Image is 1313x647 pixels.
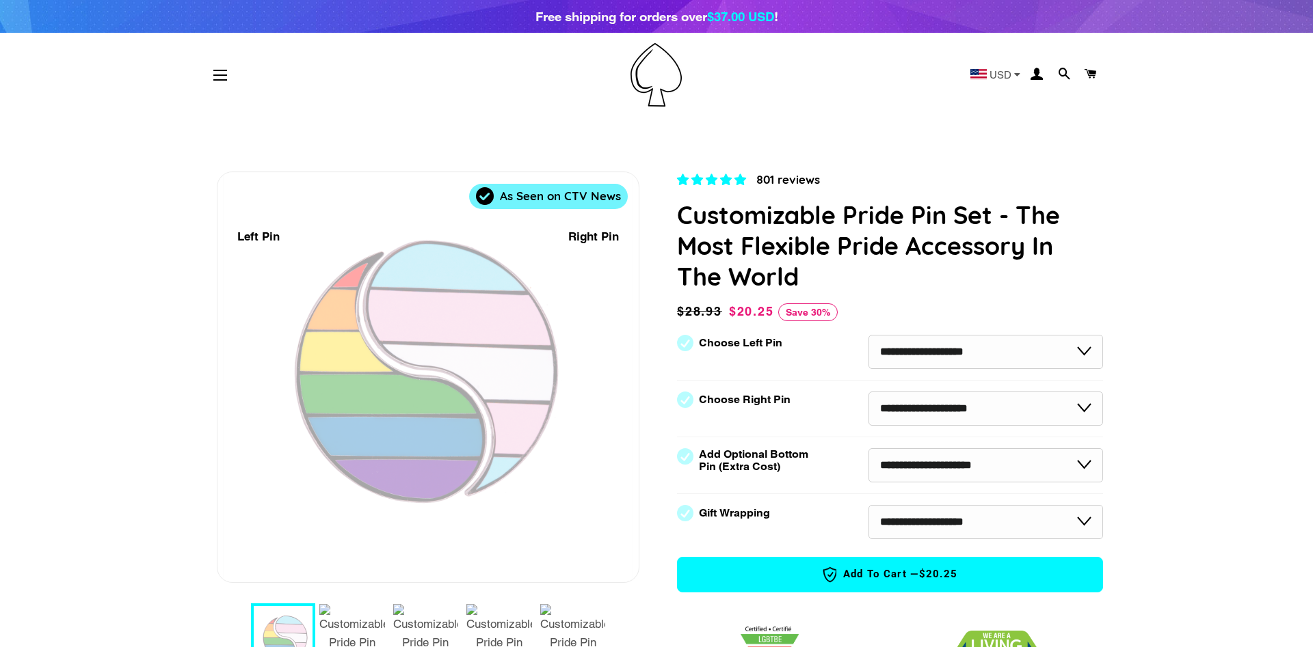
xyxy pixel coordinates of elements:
[698,566,1082,583] span: Add to Cart —
[756,172,820,187] span: 801 reviews
[677,199,1103,292] h1: Customizable Pride Pin Set - The Most Flexible Pride Accessory In The World
[535,7,778,26] div: Free shipping for orders over !
[699,448,814,473] label: Add Optional Bottom Pin (Extra Cost)
[677,302,726,321] span: $28.93
[677,557,1103,592] button: Add to Cart —$20.25
[631,43,682,107] img: Pin-Ace
[990,70,1011,80] span: USD
[568,228,619,246] div: Right Pin
[707,9,774,24] span: $37.00 USD
[699,337,782,349] label: Choose Left Pin
[729,304,774,318] span: $20.25
[677,173,750,187] span: 4.83 stars
[217,172,639,582] div: 1 / 9
[778,303,838,321] span: Save 30%
[919,567,958,581] span: $20.25
[699,394,791,406] label: Choose Right Pin
[699,507,770,519] label: Gift Wrapping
